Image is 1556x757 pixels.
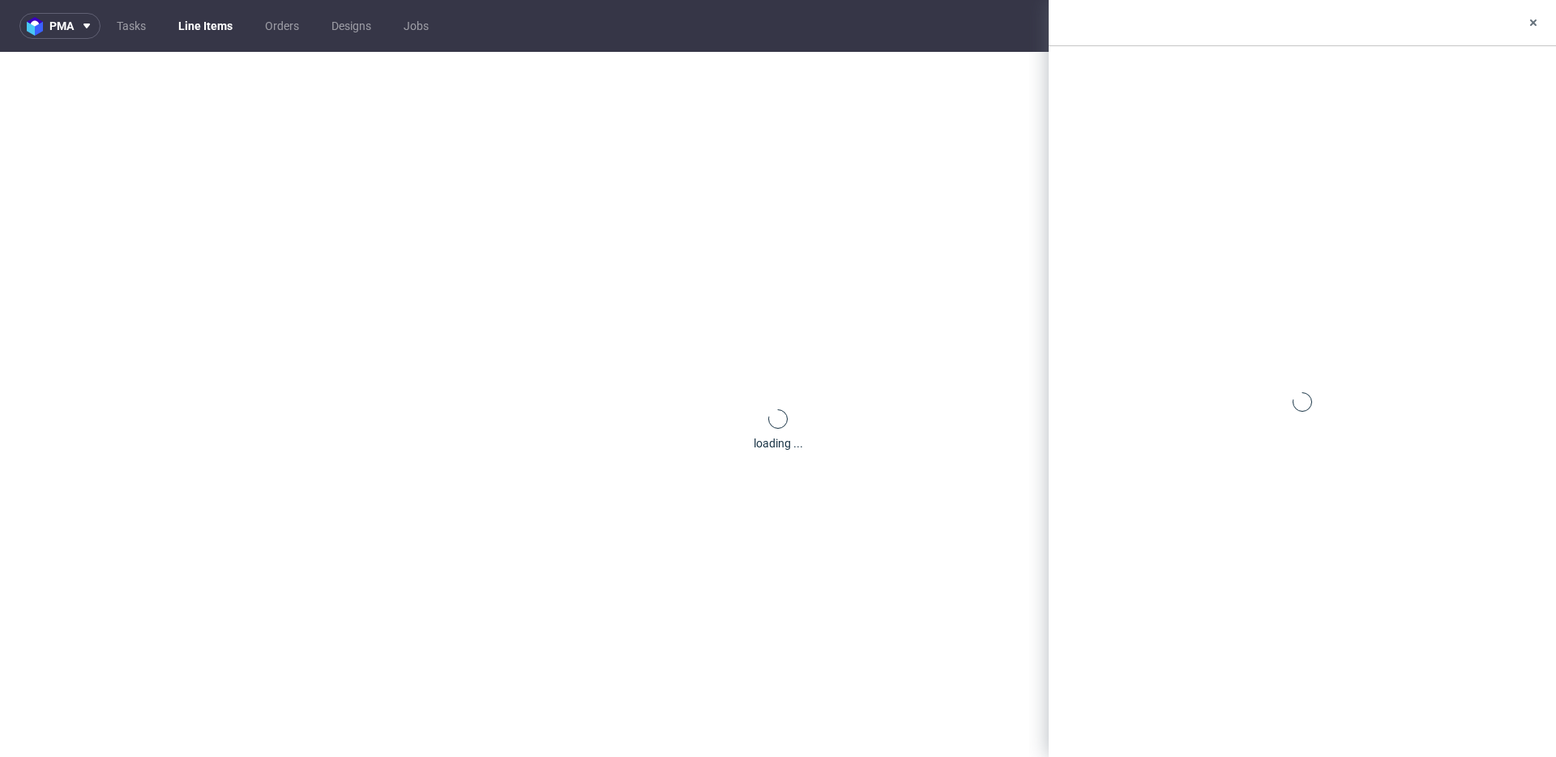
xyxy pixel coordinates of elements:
[754,435,803,451] div: loading ...
[255,13,309,39] a: Orders
[49,20,74,32] span: pma
[107,13,156,39] a: Tasks
[19,13,100,39] button: pma
[394,13,438,39] a: Jobs
[169,13,242,39] a: Line Items
[27,17,49,36] img: logo
[322,13,381,39] a: Designs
